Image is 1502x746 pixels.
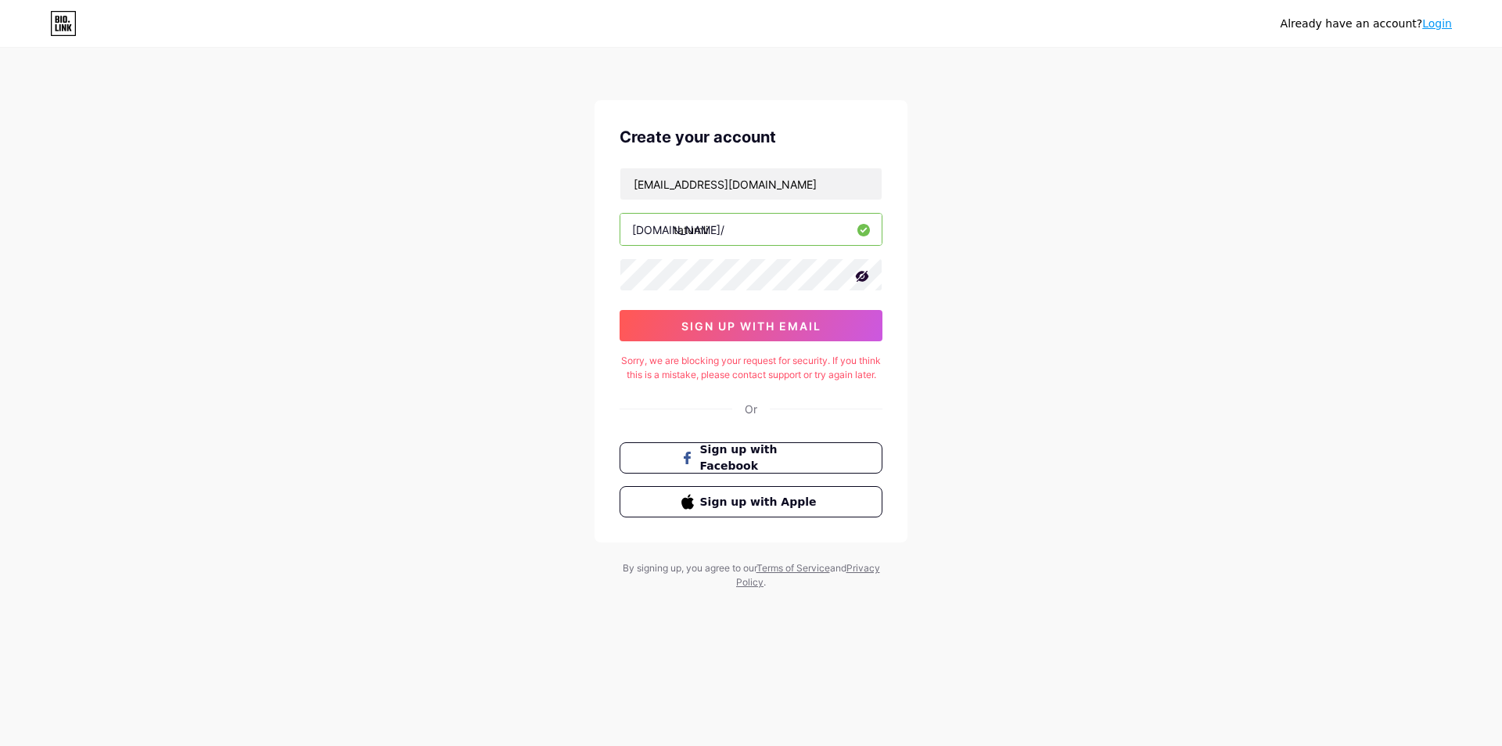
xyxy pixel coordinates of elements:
[620,168,882,200] input: Email
[681,319,821,333] span: sign up with email
[620,214,882,245] input: username
[1422,17,1452,30] a: Login
[620,486,882,517] button: Sign up with Apple
[756,562,830,574] a: Terms of Service
[745,401,757,417] div: Or
[618,561,884,589] div: By signing up, you agree to our and .
[620,310,882,341] button: sign up with email
[700,441,821,474] span: Sign up with Facebook
[1281,16,1452,32] div: Already have an account?
[620,125,882,149] div: Create your account
[700,494,821,510] span: Sign up with Apple
[632,222,724,238] div: [DOMAIN_NAME]/
[620,354,882,382] div: Sorry, we are blocking your request for security. If you think this is a mistake, please contact ...
[620,442,882,474] button: Sign up with Facebook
